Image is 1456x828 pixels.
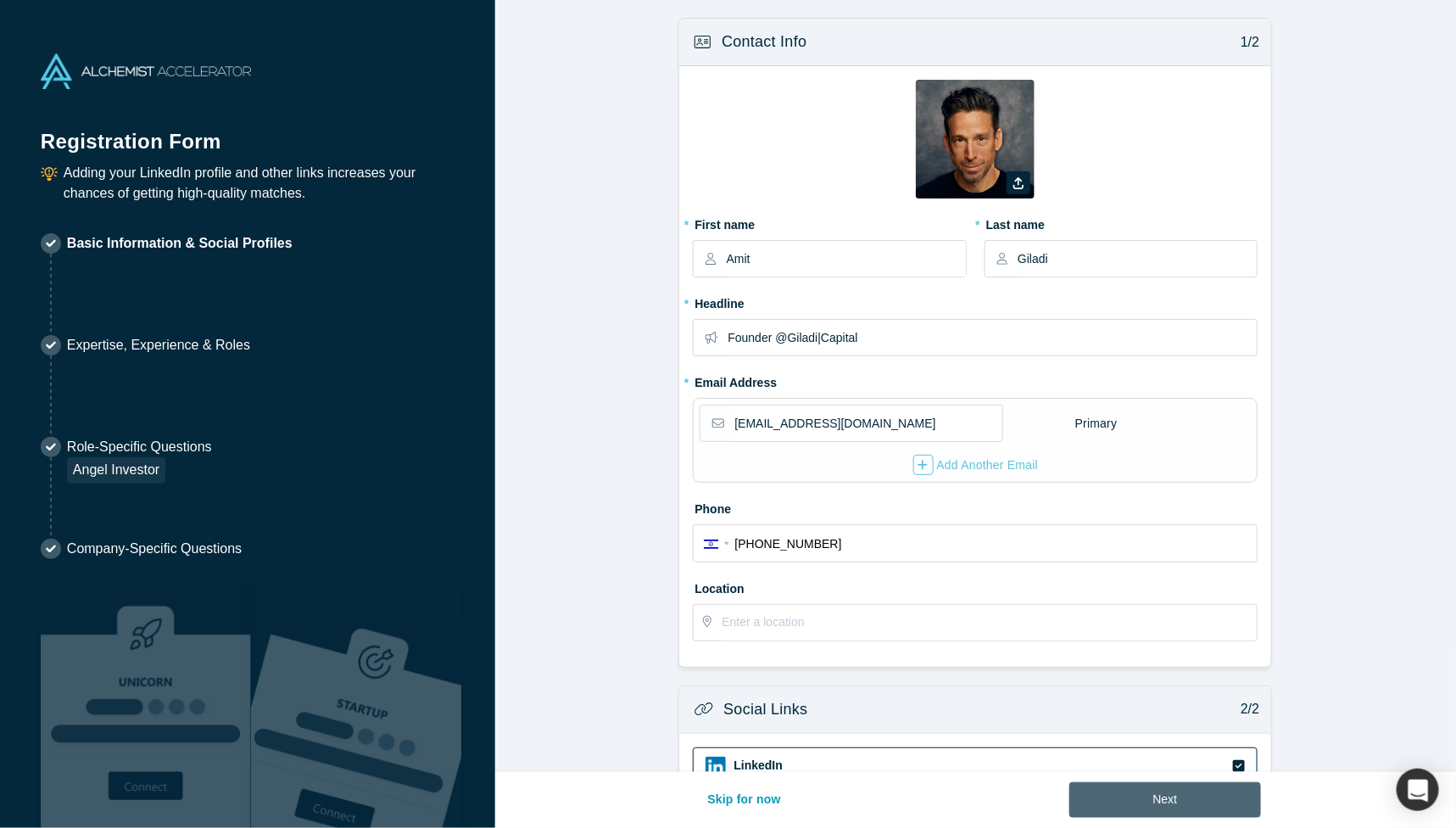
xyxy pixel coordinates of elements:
[67,539,242,559] p: Company-Specific Questions
[913,455,1039,475] div: Add Another Email
[693,368,777,392] label: Email Address
[723,698,807,721] h3: Social Links
[722,605,1256,641] input: Enter a location
[916,80,1035,199] img: Profile user default
[41,578,251,828] img: Robust Technologies
[67,437,212,457] p: Role-Specific Questions
[1232,699,1260,719] p: 2/2
[1069,782,1262,818] button: Next
[64,163,455,204] p: Adding your LinkedIn profile and other links increases your chances of getting high-quality matches.
[67,335,250,355] p: Expertise, Experience & Roles
[693,495,1258,518] label: Phone
[41,109,455,157] h1: Registration Form
[689,782,799,818] button: Skip for now
[693,289,1258,313] label: Headline
[693,210,966,234] label: First name
[722,31,806,53] h3: Contact Info
[693,574,1258,598] label: Location
[728,320,1256,355] input: Partner, CEO
[706,757,726,777] img: LinkedIn icon
[693,747,1258,828] div: LinkedIn iconLinkedIn
[67,233,293,254] p: Basic Information & Social Profiles
[912,454,1040,476] button: Add Another Email
[1074,409,1118,439] div: Primary
[732,757,783,775] label: LinkedIn
[1232,32,1260,53] p: 1/2
[41,53,251,89] img: Alchemist Accelerator Logo
[67,457,165,484] div: Angel Investor
[985,210,1258,234] label: Last name
[251,578,461,828] img: Prism AI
